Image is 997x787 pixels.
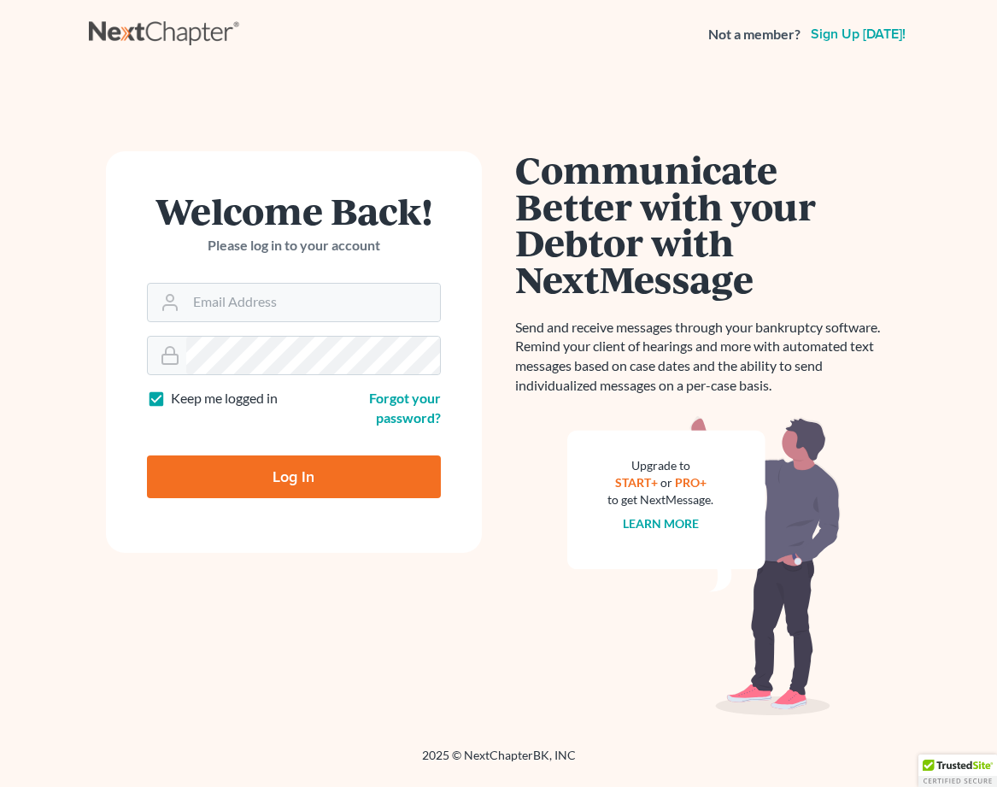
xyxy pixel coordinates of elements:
input: Log In [147,455,441,498]
div: Upgrade to [608,457,714,474]
a: Learn more [623,516,699,531]
img: nextmessage_bg-59042aed3d76b12b5cd301f8e5b87938c9018125f34e5fa2b7a6b67550977c72.svg [567,416,841,715]
a: Sign up [DATE]! [807,27,909,41]
a: Forgot your password? [369,390,441,426]
p: Please log in to your account [147,236,441,255]
a: PRO+ [675,475,707,490]
div: 2025 © NextChapterBK, INC [89,747,909,778]
div: TrustedSite Certified [918,755,997,787]
div: to get NextMessage. [608,491,714,508]
span: or [660,475,672,490]
label: Keep me logged in [171,389,278,408]
input: Email Address [186,284,440,321]
strong: Not a member? [708,25,801,44]
p: Send and receive messages through your bankruptcy software. Remind your client of hearings and mo... [516,318,892,396]
h1: Communicate Better with your Debtor with NextMessage [516,151,892,297]
a: START+ [615,475,658,490]
h1: Welcome Back! [147,192,441,229]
